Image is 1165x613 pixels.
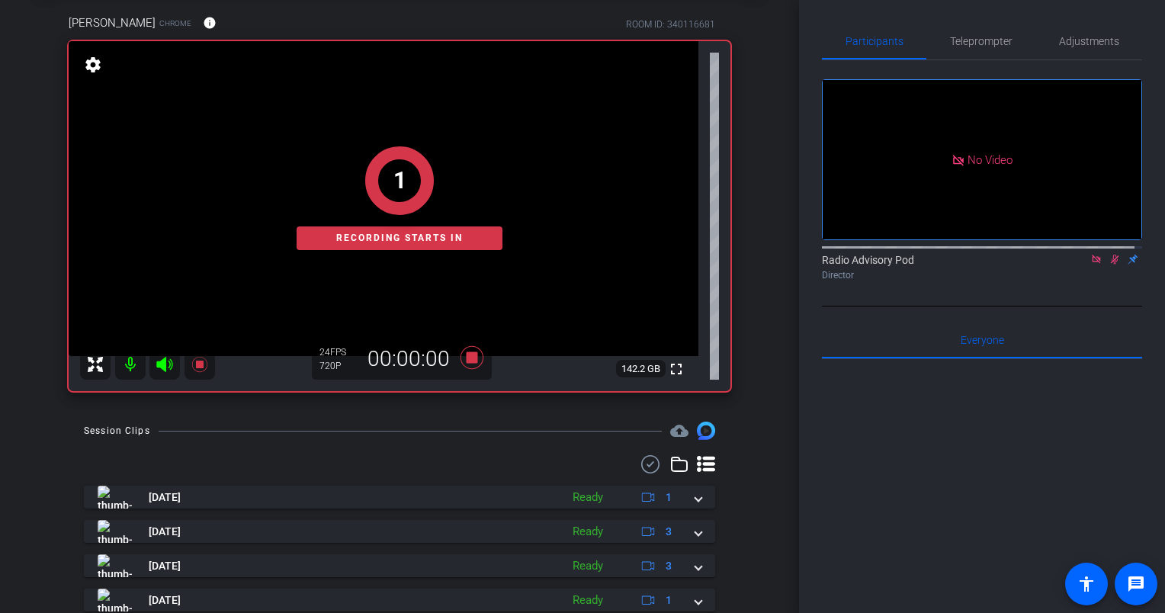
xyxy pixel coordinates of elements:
span: Adjustments [1059,36,1119,47]
div: Session Clips [84,423,150,438]
mat-expansion-panel-header: thumb-nail[DATE]Ready3 [84,554,715,577]
div: Director [822,268,1142,282]
span: 3 [666,524,672,540]
mat-icon: accessibility [1077,575,1096,593]
img: thumb-nail [98,554,132,577]
mat-expansion-panel-header: thumb-nail[DATE]Ready1 [84,486,715,509]
mat-expansion-panel-header: thumb-nail[DATE]Ready3 [84,520,715,543]
span: 3 [666,558,672,574]
img: Session clips [697,422,715,440]
span: [DATE] [149,524,181,540]
span: Participants [846,36,903,47]
span: [DATE] [149,592,181,608]
img: thumb-nail [98,520,132,543]
div: 1 [393,163,406,197]
div: Ready [565,557,611,575]
div: Ready [565,592,611,609]
span: 1 [666,592,672,608]
span: Teleprompter [950,36,1013,47]
mat-icon: message [1127,575,1145,593]
mat-icon: cloud_upload [670,422,688,440]
div: Recording starts in [297,226,502,250]
img: thumb-nail [98,486,132,509]
div: Radio Advisory Pod [822,252,1142,282]
div: Ready [565,523,611,541]
mat-expansion-panel-header: thumb-nail[DATE]Ready1 [84,589,715,611]
span: Destinations for your clips [670,422,688,440]
span: Everyone [961,335,1004,345]
div: Ready [565,489,611,506]
span: 1 [666,489,672,505]
span: No Video [968,152,1013,166]
span: [DATE] [149,558,181,574]
span: [DATE] [149,489,181,505]
img: thumb-nail [98,589,132,611]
